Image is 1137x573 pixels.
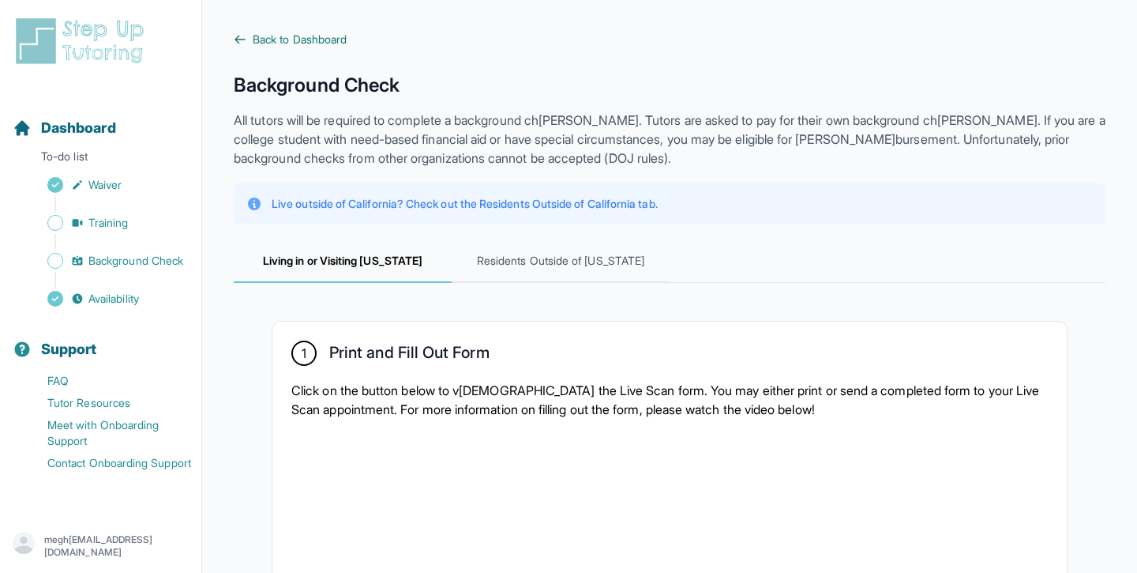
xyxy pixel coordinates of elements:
span: be to a to If a or be be [234,112,1105,166]
span: inf [455,401,468,417]
span: nee [351,131,372,147]
span: [PERSON_NAME]. [923,112,1041,128]
span: ecks [304,150,345,166]
span: umstances, [577,131,664,147]
span: o [570,401,577,417]
span: appo [323,401,351,417]
span: orm, [613,401,642,417]
span: he [723,401,741,417]
span: ru [637,150,648,166]
span: ecial [535,131,574,147]
span: nnot [488,150,527,166]
span: d-based [351,131,419,147]
span: re [1078,112,1095,128]
span: ca [488,150,501,166]
span: f [348,150,352,166]
span: circ [577,131,598,147]
span: DOJ [604,150,633,166]
span: w [685,401,695,417]
a: Back to Dashboard [234,32,1105,47]
span: a [685,112,691,128]
span: ill [287,112,303,128]
a: Meet with Onboarding Support [13,414,201,452]
span: low! [778,401,814,417]
span: he [460,197,477,210]
img: logo [13,16,153,66]
span: [PERSON_NAME]. [524,112,642,128]
span: S [646,383,654,398]
span: be [778,401,792,417]
span: cepted [548,150,602,166]
span: lick [291,383,319,398]
span: megh [44,533,69,545]
span: he [340,383,358,398]
span: t [599,383,602,398]
span: orm [944,383,970,398]
span: T [41,149,47,163]
a: Availability [13,288,201,310]
span: f [944,383,948,398]
span: w [324,131,333,147]
span: f [678,383,682,398]
button: Dashboard [6,92,195,145]
span: ease [646,401,682,417]
span: fin [422,131,435,147]
span: o [441,197,447,210]
span: Cal [348,197,365,210]
span: f [779,112,783,128]
span: o [826,112,833,128]
span: fi [538,401,545,417]
span: A [234,112,242,128]
span: st [278,131,288,147]
span: tside [295,197,333,210]
span: ist [73,149,87,163]
span: kground [454,112,521,128]
a: Contact Onboarding Support [13,452,201,474]
span: Ou [532,197,547,210]
span: udent [278,131,321,147]
span: rior [1045,131,1069,147]
span: igible [735,131,774,147]
span: or [779,112,794,128]
span: p [756,112,764,128]
span: b [401,383,408,398]
span: re [324,112,335,128]
span: [PERSON_NAME] [795,131,895,147]
span: com [880,383,906,398]
span: wn [826,112,850,128]
span: Training [88,215,129,231]
span: bac [454,112,475,128]
span: ut [441,197,457,210]
span: ave [505,131,531,147]
span: ay [691,131,715,147]
span: h [505,131,512,147]
span: p [1045,131,1052,147]
span: tton [362,383,398,398]
span: m [422,401,433,417]
span: elow [401,383,434,398]
span: ideo [745,401,775,417]
span: w [287,112,296,128]
span: t [340,383,344,398]
span: bac [853,112,873,128]
span: can [291,401,320,417]
span: Res [479,197,498,210]
span: ch [304,150,318,166]
span: of of [272,197,658,210]
span: on to or a to on [291,383,1039,417]
span: L [620,383,627,398]
button: megh[EMAIL_ADDRESS][DOMAIN_NAME] [13,532,189,560]
span: ifornia [587,197,636,210]
span: orga [411,150,435,166]
span: t [638,197,642,210]
span: a [705,112,711,128]
span: m [735,383,746,398]
nav: Tabs [234,240,1105,283]
span: can [646,383,674,398]
span: rom [348,150,374,166]
span: ch [524,112,538,128]
span: L [272,197,278,210]
h1: Background Check [234,73,1105,98]
span: ive [1016,383,1039,398]
span: ou [295,197,308,210]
